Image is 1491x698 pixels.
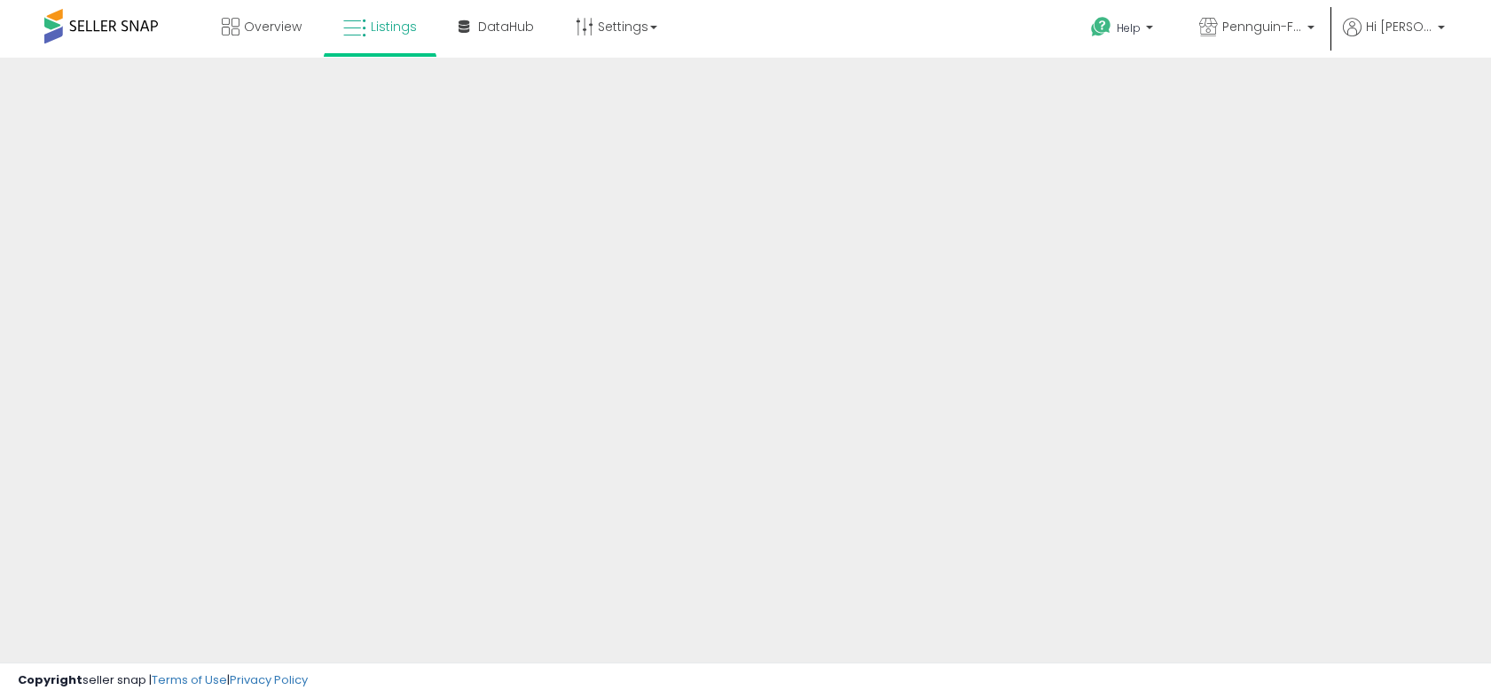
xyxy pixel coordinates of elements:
[18,671,82,688] strong: Copyright
[230,671,308,688] a: Privacy Policy
[1366,18,1432,35] span: Hi [PERSON_NAME]
[1077,3,1171,58] a: Help
[478,18,534,35] span: DataHub
[1222,18,1302,35] span: Pennguin-FR-Home
[371,18,417,35] span: Listings
[1090,16,1112,38] i: Get Help
[1117,20,1141,35] span: Help
[18,672,308,689] div: seller snap | |
[152,671,227,688] a: Terms of Use
[1343,18,1445,58] a: Hi [PERSON_NAME]
[244,18,302,35] span: Overview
